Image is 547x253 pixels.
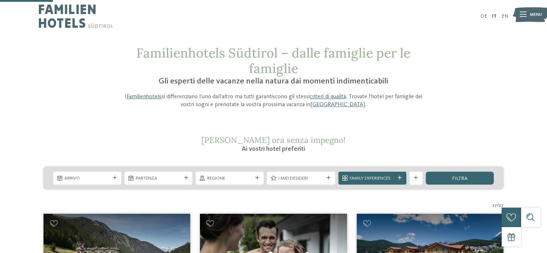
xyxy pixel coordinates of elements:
[350,175,395,182] span: Family Experiences
[310,102,365,108] a: [GEOGRAPHIC_DATA]
[492,14,497,19] a: IT
[497,202,499,209] span: /
[207,175,252,182] span: Regione
[492,202,497,209] span: 27
[452,176,468,181] span: filtra
[127,94,161,100] a: Familienhotels
[64,175,110,182] span: Arrivo
[120,93,428,109] p: I si differenziano l’uno dall’altro ma tutti garantiscono gli stessi . Trovate l’hotel per famigl...
[242,146,305,152] span: Ai vostri hotel preferiti
[502,14,508,19] a: EN
[499,202,503,209] span: 27
[136,175,181,182] span: Partenza
[530,12,542,18] span: Menu
[159,77,388,85] span: Gli esperti delle vacanze nella natura dai momenti indimenticabili
[201,135,346,145] span: [PERSON_NAME] ora senza impegno!
[278,175,324,182] span: I miei desideri
[136,45,410,77] span: Familienhotels Südtirol – dalle famiglie per le famiglie
[480,14,487,19] a: DE
[310,94,346,100] a: criteri di qualità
